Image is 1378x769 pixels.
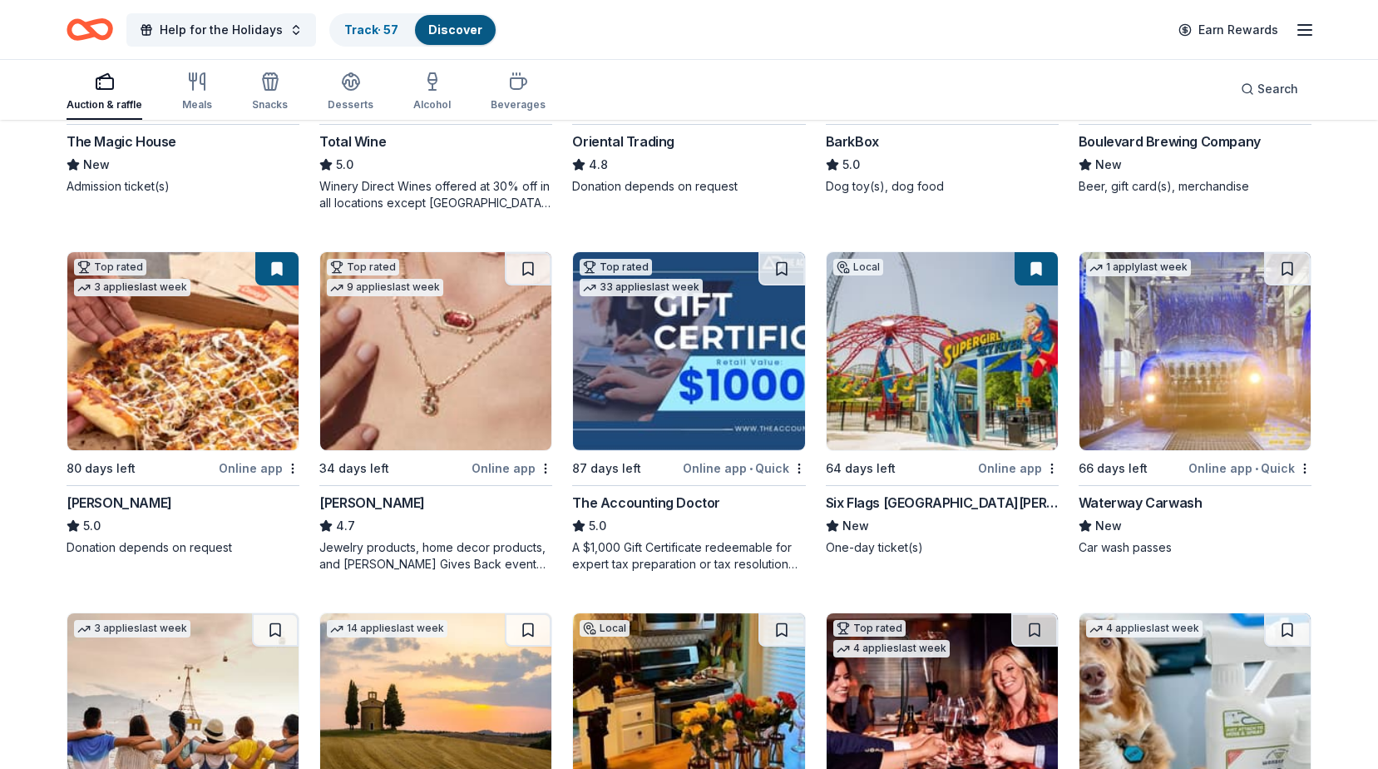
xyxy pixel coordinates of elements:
div: Donation depends on request [67,539,299,556]
div: Auction & raffle [67,98,142,112]
div: Beer, gift card(s), merchandise [1079,178,1311,195]
div: Online app [978,458,1059,479]
div: Local [833,259,883,275]
div: 9 applies last week [327,279,443,296]
span: New [83,155,110,175]
div: Online app Quick [1188,458,1311,479]
button: Help for the Holidays [126,13,316,47]
div: Desserts [328,98,373,112]
div: 4 applies last week [1086,620,1203,638]
button: Search [1227,72,1311,106]
div: 14 applies last week [327,620,447,638]
div: Total Wine [319,131,386,151]
div: BarkBox [826,131,879,151]
div: Snacks [252,98,288,112]
div: Local [580,620,630,637]
button: Track· 57Discover [329,13,497,47]
img: Image for Kendra Scott [320,252,551,450]
div: Oriental Trading [572,131,674,151]
div: Top rated [580,259,652,275]
div: Beverages [491,98,546,112]
div: Admission ticket(s) [67,178,299,195]
a: Discover [428,22,482,37]
img: Image for Waterway Carwash [1079,252,1311,450]
div: One-day ticket(s) [826,539,1059,556]
div: 80 days left [67,459,136,479]
div: 1 apply last week [1086,259,1191,276]
div: 66 days left [1079,459,1148,479]
a: Image for The Accounting DoctorTop rated33 applieslast week87 days leftOnline app•QuickThe Accoun... [572,251,805,573]
div: 3 applies last week [74,279,190,296]
span: New [1095,155,1122,175]
div: 3 applies last week [74,620,190,638]
div: Car wash passes [1079,539,1311,556]
a: Image for Casey'sTop rated3 applieslast week80 days leftOnline app[PERSON_NAME]5.0Donation depend... [67,251,299,556]
div: Six Flags [GEOGRAPHIC_DATA][PERSON_NAME] [826,493,1059,513]
div: Meals [182,98,212,112]
div: [PERSON_NAME] [319,493,425,513]
div: 33 applies last week [580,279,703,296]
div: Jewelry products, home decor products, and [PERSON_NAME] Gives Back event in-store or online (or ... [319,539,552,573]
span: 5.0 [336,155,353,175]
a: Image for Six Flags St. LouisLocal64 days leftOnline appSix Flags [GEOGRAPHIC_DATA][PERSON_NAME]N... [826,251,1059,556]
span: • [749,462,753,475]
button: Beverages [491,65,546,120]
button: Desserts [328,65,373,120]
div: Top rated [833,620,906,637]
span: New [1095,516,1122,536]
div: 87 days left [572,459,641,479]
a: Image for Waterway Carwash1 applylast week66 days leftOnline app•QuickWaterway CarwashNewCar wash... [1079,251,1311,556]
div: Alcohol [413,98,451,112]
span: Search [1257,79,1298,99]
div: 64 days left [826,459,896,479]
a: Home [67,10,113,49]
button: Snacks [252,65,288,120]
span: 5.0 [842,155,860,175]
div: Online app Quick [683,458,806,479]
div: Online app [472,458,552,479]
span: New [842,516,869,536]
div: The Magic House [67,131,176,151]
div: 4 applies last week [833,640,950,657]
img: Image for Casey's [67,252,299,450]
button: Auction & raffle [67,65,142,120]
div: 34 days left [319,459,389,479]
a: Track· 57 [344,22,398,37]
button: Alcohol [413,65,451,120]
span: 4.8 [589,155,608,175]
span: 4.7 [336,516,355,536]
div: Donation depends on request [572,178,805,195]
span: 5.0 [83,516,101,536]
img: Image for The Accounting Doctor [573,252,804,450]
div: Top rated [327,259,399,275]
button: Meals [182,65,212,120]
div: A $1,000 Gift Certificate redeemable for expert tax preparation or tax resolution services—recipi... [572,539,805,573]
div: Winery Direct Wines offered at 30% off in all locations except [GEOGRAPHIC_DATA], [GEOGRAPHIC_DAT... [319,178,552,211]
div: Boulevard Brewing Company [1079,131,1261,151]
span: Help for the Holidays [160,20,283,40]
div: Dog toy(s), dog food [826,178,1059,195]
div: The Accounting Doctor [572,493,720,513]
a: Earn Rewards [1168,15,1288,45]
div: [PERSON_NAME] [67,493,172,513]
span: 5.0 [589,516,606,536]
div: Waterway Carwash [1079,493,1203,513]
img: Image for Six Flags St. Louis [827,252,1058,450]
div: Online app [219,458,299,479]
a: Image for Kendra ScottTop rated9 applieslast week34 days leftOnline app[PERSON_NAME]4.7Jewelry pr... [319,251,552,573]
div: Top rated [74,259,146,275]
span: • [1255,462,1258,475]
